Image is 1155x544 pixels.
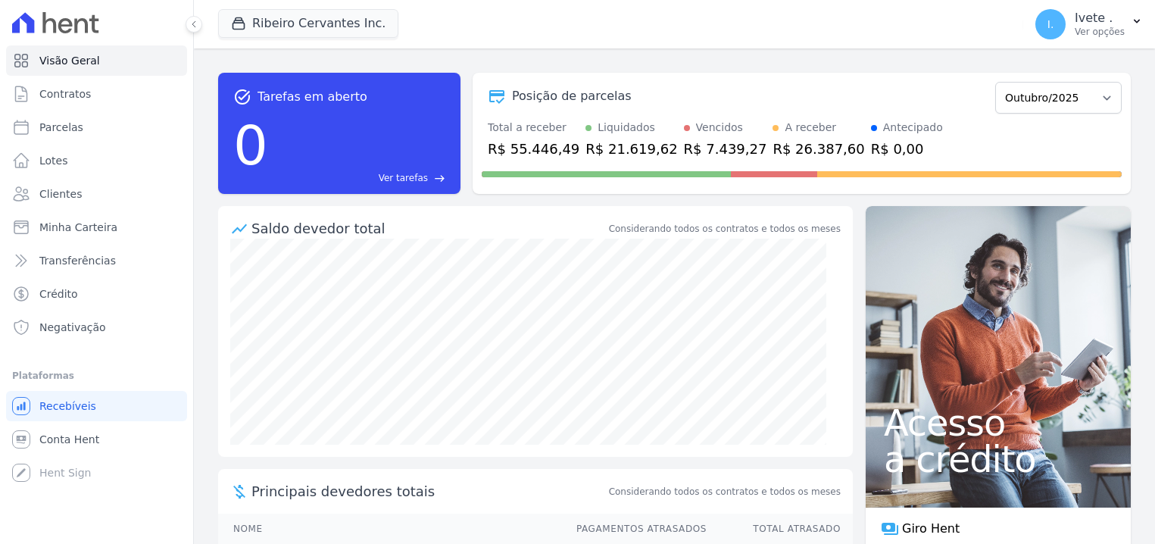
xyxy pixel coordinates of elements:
[1075,26,1125,38] p: Ver opções
[12,367,181,385] div: Plataformas
[696,120,743,136] div: Vencidos
[233,106,268,185] div: 0
[884,405,1113,441] span: Acesso
[488,120,579,136] div: Total a receber
[6,112,187,142] a: Parcelas
[684,139,767,159] div: R$ 7.439,27
[39,253,116,268] span: Transferências
[233,88,251,106] span: task_alt
[1047,19,1054,30] span: I.
[39,399,96,414] span: Recebíveis
[902,520,960,538] span: Giro Hent
[6,312,187,342] a: Negativação
[609,485,841,499] span: Considerando todos os contratos e todos os meses
[512,87,632,105] div: Posição de parcelas
[1023,3,1155,45] button: I. Ivete . Ver opções
[39,120,83,135] span: Parcelas
[39,153,68,168] span: Lotes
[258,88,367,106] span: Tarefas em aberto
[39,220,117,235] span: Minha Carteira
[39,186,82,202] span: Clientes
[251,218,606,239] div: Saldo devedor total
[598,120,655,136] div: Liquidados
[884,441,1113,477] span: a crédito
[6,245,187,276] a: Transferências
[6,145,187,176] a: Lotes
[379,171,428,185] span: Ver tarefas
[785,120,836,136] div: A receber
[39,53,100,68] span: Visão Geral
[6,424,187,455] a: Conta Hent
[6,79,187,109] a: Contratos
[39,432,99,447] span: Conta Hent
[773,139,864,159] div: R$ 26.387,60
[883,120,943,136] div: Antecipado
[6,391,187,421] a: Recebíveis
[585,139,677,159] div: R$ 21.619,62
[434,173,445,184] span: east
[488,139,579,159] div: R$ 55.446,49
[274,171,445,185] a: Ver tarefas east
[251,481,606,502] span: Principais devedores totais
[6,279,187,309] a: Crédito
[39,86,91,102] span: Contratos
[871,139,943,159] div: R$ 0,00
[6,212,187,242] a: Minha Carteira
[39,320,106,335] span: Negativação
[6,45,187,76] a: Visão Geral
[609,222,841,236] div: Considerando todos os contratos e todos os meses
[1075,11,1125,26] p: Ivete .
[218,9,398,38] button: Ribeiro Cervantes Inc.
[39,286,78,302] span: Crédito
[6,179,187,209] a: Clientes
